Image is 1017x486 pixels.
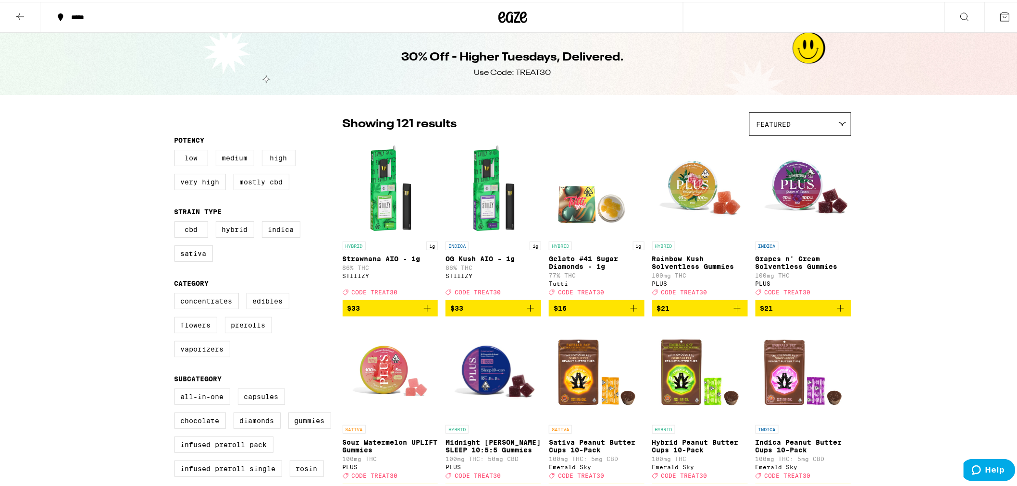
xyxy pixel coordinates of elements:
[558,471,604,477] span: CODE TREAT30
[174,459,282,475] label: Infused Preroll Single
[549,279,645,285] div: Tutti
[633,240,645,248] p: 1g
[352,287,398,293] span: CODE TREAT30
[756,139,851,235] img: PLUS - Grapes n' Cream Solventless Gummies
[234,172,289,188] label: Mostly CBD
[756,279,851,285] div: PLUS
[446,454,541,460] p: 100mg THC: 50mg CBD
[343,423,366,432] p: SATIVA
[549,139,645,235] img: Tutti - Gelato #41 Sugar Diamonds - 1g
[652,423,675,432] p: HYBRID
[446,263,541,269] p: 86% THC
[343,437,438,452] p: Sour Watermelon UPLIFT Gummies
[765,287,811,293] span: CODE TREAT30
[343,322,438,482] a: Open page for Sour Watermelon UPLIFT Gummies from PLUS
[652,270,748,277] p: 100mg THC
[174,148,208,164] label: Low
[225,315,272,331] label: Prerolls
[174,206,222,214] legend: Strain Type
[446,139,541,298] a: Open page for OG Kush AIO - 1g from STIIIZY
[756,423,779,432] p: INDICA
[352,471,398,477] span: CODE TREAT30
[174,172,226,188] label: Very High
[290,459,324,475] label: Rosin
[343,298,438,315] button: Add to bag
[446,322,541,482] a: Open page for Midnight Berry SLEEP 10:5:5 Gummies from PLUS
[549,437,645,452] p: Sativa Peanut Butter Cups 10-Pack
[530,240,541,248] p: 1g
[756,240,779,248] p: INDICA
[238,387,285,403] label: Capsules
[756,253,851,268] p: Grapes n' Cream Solventless Gummies
[262,219,300,236] label: Indica
[652,139,748,235] img: PLUS - Rainbow Kush Solventless Gummies
[174,339,230,355] label: Vaporizers
[343,139,438,235] img: STIIIZY - Strawnana AIO - 1g
[343,253,438,261] p: Strawnana AIO - 1g
[652,322,748,418] img: Emerald Sky - Hybrid Peanut Butter Cups 10-Pack
[343,139,438,298] a: Open page for Strawnana AIO - 1g from STIIIZY
[756,437,851,452] p: Indica Peanut Butter Cups 10-Pack
[757,119,791,126] span: Featured
[549,253,645,268] p: Gelato #41 Sugar Diamonds - 1g
[401,48,624,64] h1: 30% Off - Higher Tuesdays, Delivered.
[652,298,748,315] button: Add to bag
[652,437,748,452] p: Hybrid Peanut Butter Cups 10-Pack
[247,291,289,307] label: Edibles
[234,411,281,427] label: Diamonds
[446,271,541,277] div: STIIIZY
[446,253,541,261] p: OG Kush AIO - 1g
[216,219,254,236] label: Hybrid
[652,454,748,460] p: 100mg THC
[174,243,213,260] label: Sativa
[174,387,230,403] label: All-In-One
[760,303,773,310] span: $21
[756,454,851,460] p: 100mg THC: 5mg CBD
[549,462,645,468] div: Emerald Sky
[174,435,273,451] label: Infused Preroll Pack
[343,263,438,269] p: 86% THC
[549,322,645,482] a: Open page for Sativa Peanut Butter Cups 10-Pack from Emerald Sky
[661,471,707,477] span: CODE TREAT30
[549,454,645,460] p: 100mg THC: 5mg CBD
[756,322,851,482] a: Open page for Indica Peanut Butter Cups 10-Pack from Emerald Sky
[652,279,748,285] div: PLUS
[174,134,205,142] legend: Potency
[455,471,501,477] span: CODE TREAT30
[174,278,209,285] legend: Category
[347,303,360,310] span: $33
[426,240,438,248] p: 1g
[343,114,457,131] p: Showing 121 results
[652,462,748,468] div: Emerald Sky
[549,270,645,277] p: 77% THC
[343,462,438,468] div: PLUS
[455,287,501,293] span: CODE TREAT30
[765,471,811,477] span: CODE TREAT30
[446,298,541,315] button: Add to bag
[549,240,572,248] p: HYBRID
[174,219,208,236] label: CBD
[756,298,851,315] button: Add to bag
[549,298,645,315] button: Add to bag
[343,240,366,248] p: HYBRID
[216,148,254,164] label: Medium
[446,139,541,235] img: STIIIZY - OG Kush AIO - 1g
[446,437,541,452] p: Midnight [PERSON_NAME] SLEEP 10:5:5 Gummies
[288,411,331,427] label: Gummies
[652,322,748,482] a: Open page for Hybrid Peanut Butter Cups 10-Pack from Emerald Sky
[446,322,541,418] img: PLUS - Midnight Berry SLEEP 10:5:5 Gummies
[756,270,851,277] p: 100mg THC
[474,66,551,76] div: Use Code: TREAT30
[756,139,851,298] a: Open page for Grapes n' Cream Solventless Gummies from PLUS
[446,240,469,248] p: INDICA
[343,271,438,277] div: STIIIZY
[174,291,239,307] label: Concentrates
[174,315,217,331] label: Flowers
[558,287,604,293] span: CODE TREAT30
[174,411,226,427] label: Chocolate
[549,139,645,298] a: Open page for Gelato #41 Sugar Diamonds - 1g from Tutti
[549,322,645,418] img: Emerald Sky - Sativa Peanut Butter Cups 10-Pack
[964,457,1016,481] iframe: Opens a widget where you can find more information
[446,462,541,468] div: PLUS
